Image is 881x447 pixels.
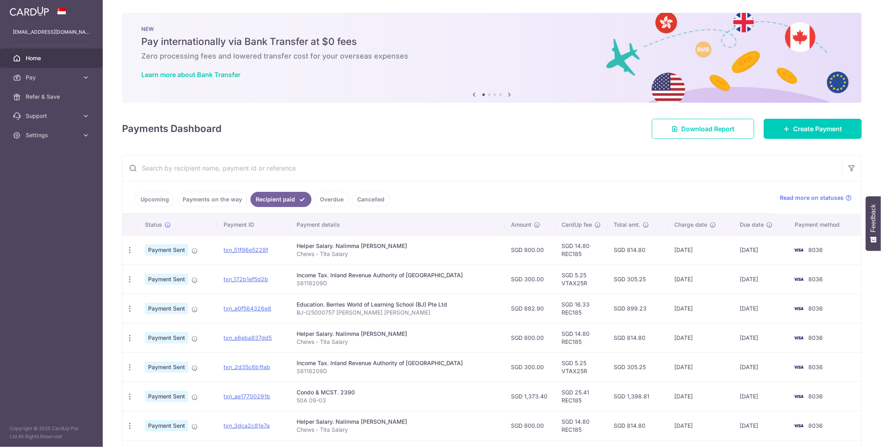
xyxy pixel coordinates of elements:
button: Feedback - Show survey [866,196,881,251]
span: Create Payment [793,124,842,134]
span: Refer & Save [26,93,79,101]
td: SGD 1,373.40 [505,382,555,411]
span: Charge date [675,221,708,229]
span: CardUp fee [562,221,592,229]
div: Condo & MCST. 2390 [297,388,498,396]
input: Search by recipient name, payment id or reference [122,155,842,181]
span: 8036 [808,334,823,341]
td: SGD 882.90 [505,294,555,323]
td: [DATE] [733,411,788,440]
img: Bank Card [791,392,807,401]
td: SGD 14.80 REC185 [555,411,608,440]
p: NEW [141,26,842,32]
td: SGD 814.80 [608,323,668,352]
p: Chews - Tita Salary [297,426,498,434]
div: Education. Berries World of Learning School (BJ) Pte Ltd [297,301,498,309]
p: Chews - Tita Salary [297,250,498,258]
span: Support [26,112,79,120]
span: 8036 [808,364,823,370]
p: Chews - Tita Salary [297,338,498,346]
img: Bank Card [791,274,807,284]
img: Bank transfer banner [122,13,862,103]
td: SGD 814.80 [608,411,668,440]
span: Status [145,221,162,229]
td: SGD 300.00 [505,352,555,382]
a: Read more on statuses [780,194,852,202]
span: Total amt. [614,221,641,229]
a: Learn more about Bank Transfer [141,71,240,79]
td: [DATE] [733,264,788,294]
td: [DATE] [733,235,788,264]
img: CardUp [10,6,49,16]
p: [EMAIL_ADDRESS][DOMAIN_NAME] [13,28,90,36]
div: Helper Salary. Nalimma [PERSON_NAME] [297,330,498,338]
span: Home [26,54,79,62]
td: SGD 5.25 VTAX25R [555,264,608,294]
td: SGD 305.25 [608,352,668,382]
h6: Zero processing fees and lowered transfer cost for your overseas expenses [141,51,842,61]
a: Upcoming [135,192,174,207]
td: SGD 305.25 [608,264,668,294]
span: Payment Sent [145,274,188,285]
td: SGD 899.23 [608,294,668,323]
span: Feedback [870,204,877,232]
td: [DATE] [668,264,734,294]
td: SGD 800.00 [505,235,555,264]
span: Payment Sent [145,420,188,431]
td: SGD 25.41 REC185 [555,382,608,411]
span: 8036 [808,276,823,282]
td: SGD 14.80 REC185 [555,235,608,264]
img: Bank Card [791,304,807,313]
a: txn_172b1ef5d2b [224,276,268,282]
a: txn_ae17700291b [224,393,270,400]
h4: Payments Dashboard [122,122,222,136]
th: Payment ID [217,214,290,235]
span: Payment Sent [145,362,188,373]
td: SGD 814.80 [608,235,668,264]
a: txn_a0f564326e8 [224,305,271,312]
p: 50A 09-03 [297,396,498,404]
td: [DATE] [668,352,734,382]
td: SGD 1,398.81 [608,382,668,411]
div: Helper Salary. Nalimma [PERSON_NAME] [297,242,498,250]
span: Payment Sent [145,332,188,343]
p: S8118209D [297,279,498,287]
a: Create Payment [764,119,862,139]
td: [DATE] [668,235,734,264]
a: Overdue [315,192,349,207]
div: Income Tax. Inland Revenue Authority of [GEOGRAPHIC_DATA] [297,271,498,279]
span: 8036 [808,422,823,429]
td: SGD 5.25 VTAX25R [555,352,608,382]
div: Income Tax. Inland Revenue Authority of [GEOGRAPHIC_DATA] [297,359,498,367]
a: Payments on the way [177,192,247,207]
span: Amount [511,221,532,229]
img: Bank Card [791,333,807,343]
img: Bank Card [791,421,807,431]
td: SGD 800.00 [505,323,555,352]
td: SGD 300.00 [505,264,555,294]
th: Payment details [290,214,505,235]
span: Download Report [681,124,735,134]
img: Bank Card [791,362,807,372]
span: 8036 [808,246,823,253]
td: [DATE] [733,382,788,411]
a: txn_3dca2c81e7a [224,422,270,429]
span: Settings [26,131,79,139]
span: 8036 [808,305,823,312]
td: [DATE] [733,294,788,323]
a: txn_2d35c6b1fab [224,364,270,370]
a: Recipient paid [250,192,311,207]
p: BJ-I25000757 [PERSON_NAME] [PERSON_NAME] [297,309,498,317]
td: [DATE] [668,382,734,411]
span: Payment Sent [145,303,188,314]
span: Payment Sent [145,244,188,256]
img: Bank Card [791,245,807,255]
span: Payment Sent [145,391,188,402]
a: txn_51f96e5228f [224,246,268,253]
td: SGD 16.33 REC185 [555,294,608,323]
td: [DATE] [733,323,788,352]
td: [DATE] [668,323,734,352]
td: [DATE] [668,294,734,323]
p: S8118209D [297,367,498,375]
span: Pay [26,73,79,81]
